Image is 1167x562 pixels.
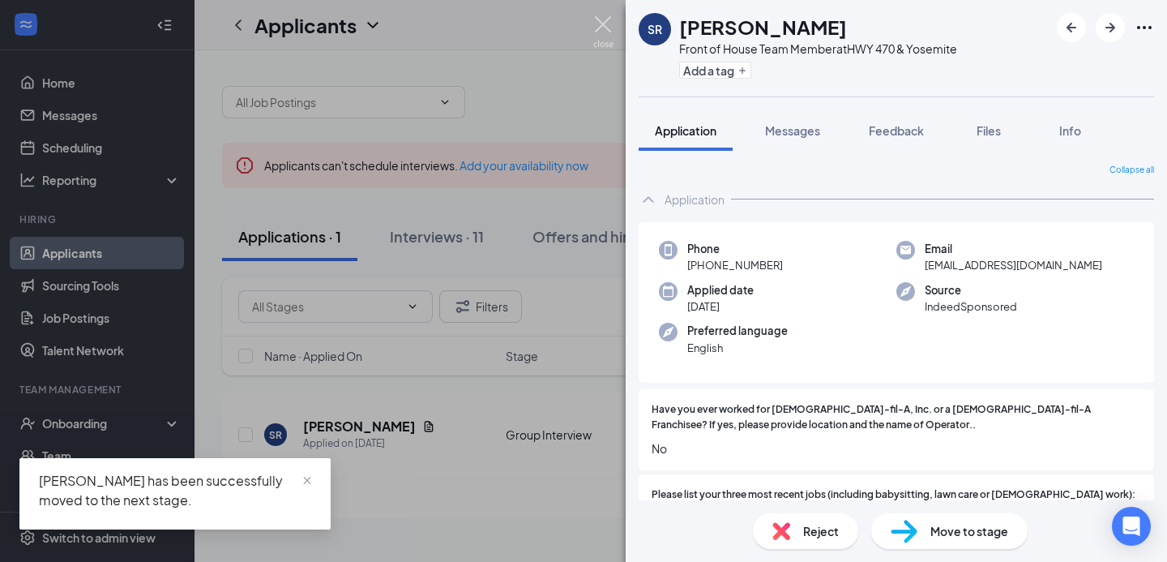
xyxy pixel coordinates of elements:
button: ArrowRight [1096,13,1125,42]
span: Source [925,282,1017,298]
span: Application [655,123,716,138]
span: Collapse all [1109,164,1154,177]
span: No [652,440,1141,457]
svg: ArrowLeftNew [1062,18,1081,37]
div: Front of House Team Member at HWY 470 & Yosemite [679,41,957,57]
span: Messages [765,123,820,138]
span: Info [1059,123,1081,138]
svg: Ellipses [1135,18,1154,37]
h1: [PERSON_NAME] [679,13,847,41]
span: Feedback [869,123,924,138]
span: Phone [687,241,783,257]
span: Files [977,123,1001,138]
svg: Plus [737,66,747,75]
span: Preferred language [687,323,788,339]
svg: ArrowRight [1101,18,1120,37]
span: Reject [803,522,839,540]
span: Email [925,241,1102,257]
button: PlusAdd a tag [679,62,751,79]
span: [DATE] [687,298,754,315]
span: Move to stage [930,522,1008,540]
div: Open Intercom Messenger [1112,507,1151,546]
span: close [301,475,313,487]
span: [PHONE_NUMBER] [687,257,783,273]
span: Applied date [687,282,754,298]
span: IndeedSponsored [925,298,1017,315]
span: [EMAIL_ADDRESS][DOMAIN_NAME] [925,257,1102,273]
svg: ChevronUp [639,190,658,209]
span: English [687,340,788,356]
span: Please list your three most recent jobs (including babysitting, lawn care or [DEMOGRAPHIC_DATA] w... [652,487,1135,503]
span: Have you ever worked for [DEMOGRAPHIC_DATA]-fil-A, Inc. or a [DEMOGRAPHIC_DATA]-fil-A Franchisee?... [652,402,1141,433]
div: SR [648,21,662,37]
div: [PERSON_NAME] has been successfully moved to the next stage. [39,471,311,510]
button: ArrowLeftNew [1057,13,1086,42]
div: Application [665,191,725,208]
